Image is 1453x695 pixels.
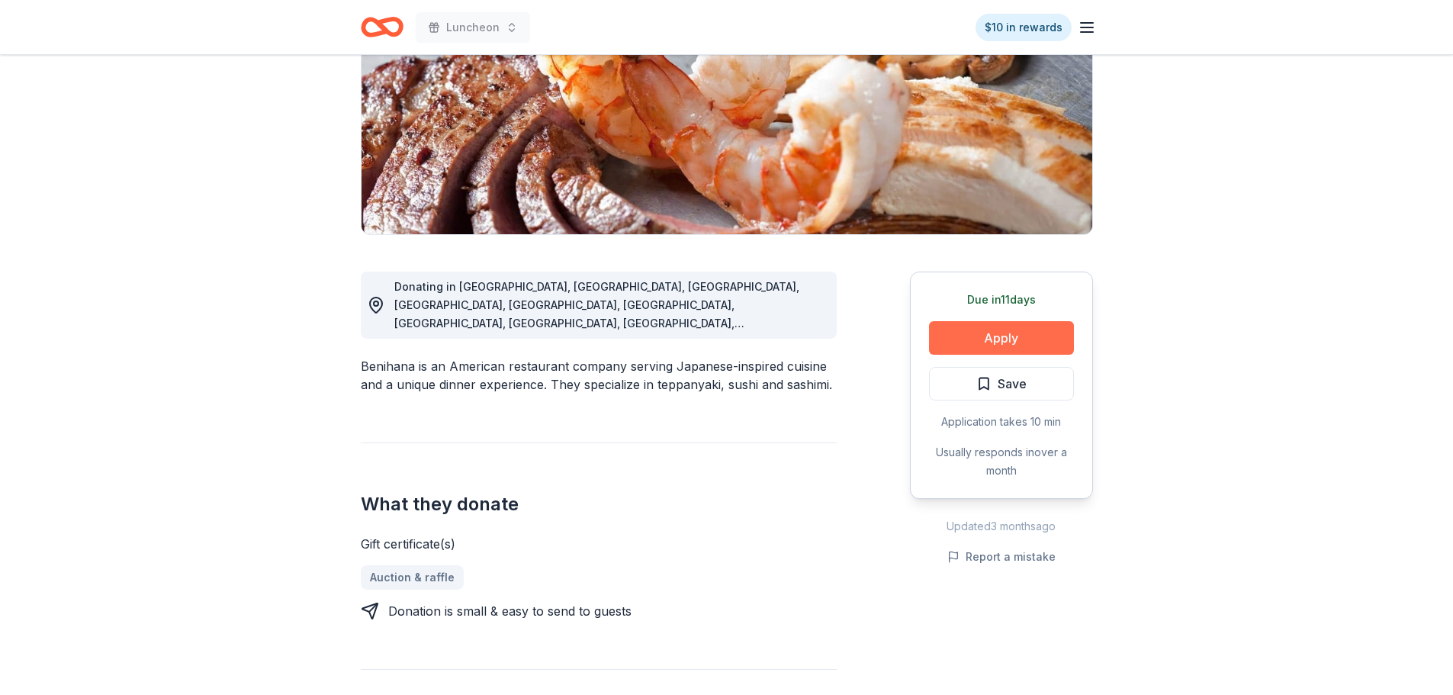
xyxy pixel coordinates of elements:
[361,565,464,590] a: Auction & raffle
[910,517,1093,536] div: Updated 3 months ago
[394,280,799,439] span: Donating in [GEOGRAPHIC_DATA], [GEOGRAPHIC_DATA], [GEOGRAPHIC_DATA], [GEOGRAPHIC_DATA], [GEOGRAPH...
[361,9,403,45] a: Home
[388,602,632,620] div: Donation is small & easy to send to guests
[929,367,1074,401] button: Save
[361,357,837,394] div: Benihana is an American restaurant company serving Japanese-inspired cuisine and a unique dinner ...
[929,291,1074,309] div: Due in 11 days
[361,492,837,516] h2: What they donate
[446,18,500,37] span: Luncheon
[947,548,1056,566] button: Report a mistake
[998,374,1027,394] span: Save
[929,443,1074,480] div: Usually responds in over a month
[929,321,1074,355] button: Apply
[416,12,530,43] button: Luncheon
[976,14,1072,41] a: $10 in rewards
[929,413,1074,431] div: Application takes 10 min
[361,535,837,553] div: Gift certificate(s)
